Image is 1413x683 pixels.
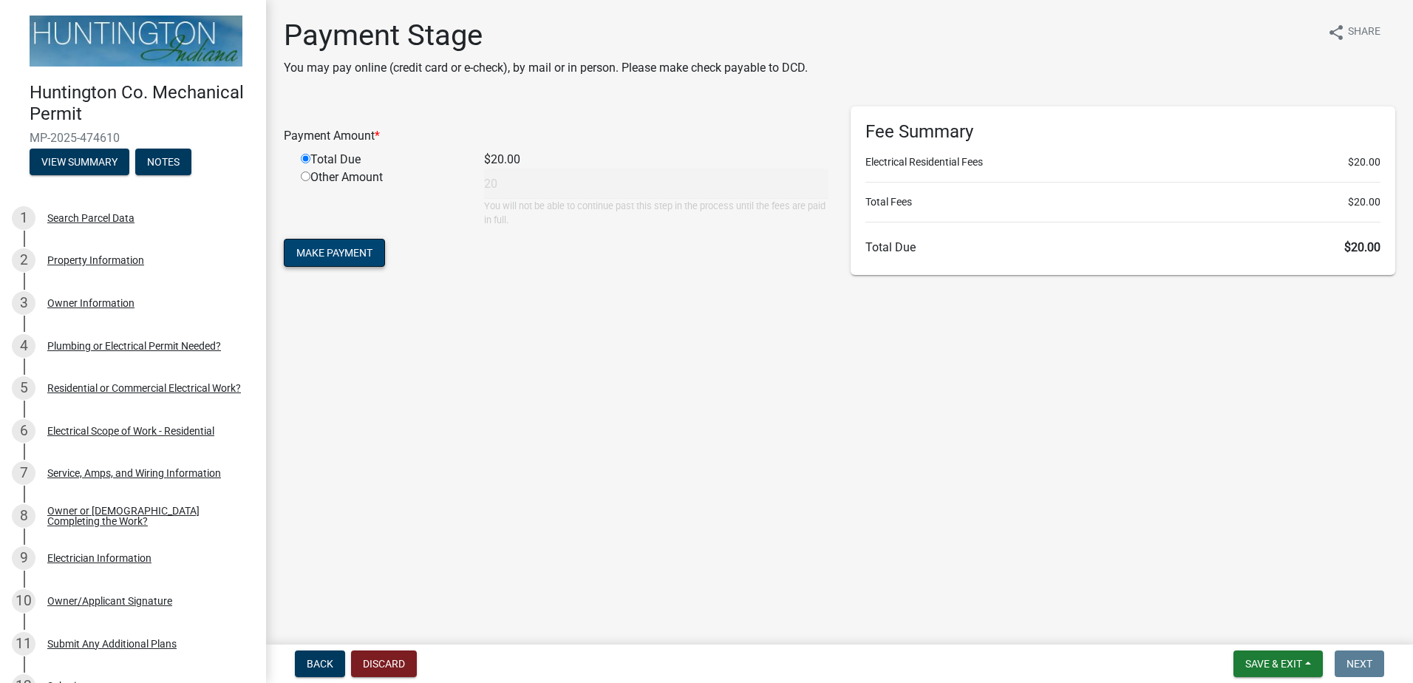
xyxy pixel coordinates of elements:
[1348,194,1380,210] span: $20.00
[30,131,236,145] span: MP-2025-474610
[30,157,129,169] wm-modal-confirm: Summary
[47,553,151,563] div: Electrician Information
[12,419,35,443] div: 6
[47,255,144,265] div: Property Information
[273,127,840,145] div: Payment Amount
[12,461,35,485] div: 7
[1233,650,1323,677] button: Save & Exit
[1327,24,1345,41] i: share
[12,334,35,358] div: 4
[12,632,35,656] div: 11
[307,658,333,670] span: Back
[1348,24,1380,41] span: Share
[351,650,417,677] button: Discard
[135,149,191,175] button: Notes
[1348,154,1380,170] span: $20.00
[30,16,242,67] img: Huntington County, Indiana
[30,82,254,125] h4: Huntington Co. Mechanical Permit
[865,194,1380,210] li: Total Fees
[47,506,242,526] div: Owner or [DEMOGRAPHIC_DATA] Completing the Work?
[284,18,808,53] h1: Payment Stage
[30,149,129,175] button: View Summary
[135,157,191,169] wm-modal-confirm: Notes
[473,151,840,169] div: $20.00
[47,596,172,606] div: Owner/Applicant Signature
[865,154,1380,170] li: Electrical Residential Fees
[1245,658,1302,670] span: Save & Exit
[284,239,385,267] button: Make Payment
[290,151,473,169] div: Total Due
[47,468,221,478] div: Service, Amps, and Wiring Information
[47,341,221,351] div: Plumbing or Electrical Permit Needed?
[12,376,35,400] div: 5
[12,504,35,528] div: 8
[290,169,473,227] div: Other Amount
[47,213,135,223] div: Search Parcel Data
[47,383,241,393] div: Residential or Commercial Electrical Work?
[12,291,35,315] div: 3
[12,248,35,272] div: 2
[12,589,35,613] div: 10
[1344,240,1380,254] span: $20.00
[1346,658,1372,670] span: Next
[865,121,1380,143] h6: Fee Summary
[865,240,1380,254] h6: Total Due
[47,298,135,308] div: Owner Information
[1335,650,1384,677] button: Next
[12,546,35,570] div: 9
[47,426,214,436] div: Electrical Scope of Work - Residential
[12,206,35,230] div: 1
[284,59,808,77] p: You may pay online (credit card or e-check), by mail or in person. Please make check payable to DCD.
[47,639,177,649] div: Submit Any Additional Plans
[295,650,345,677] button: Back
[1315,18,1392,47] button: shareShare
